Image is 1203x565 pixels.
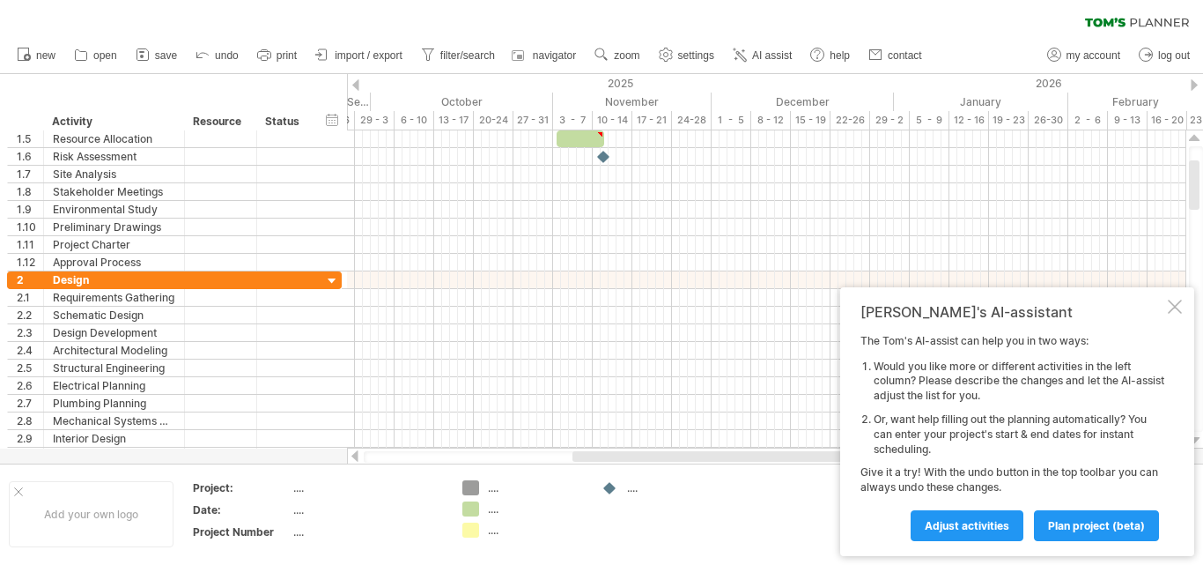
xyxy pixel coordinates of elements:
[17,395,43,412] div: 2.7
[949,111,989,130] div: 12 - 16
[53,201,175,218] div: Environmental Study
[155,49,177,62] span: save
[53,148,175,165] div: Risk Assessment
[632,111,672,130] div: 17 - 21
[277,49,297,62] span: print
[53,395,175,412] div: Plumbing Planning
[53,219,175,235] div: Preliminary Drawings
[53,254,175,271] div: Approval Process
[553,93,712,111] div: November 2025
[355,111,395,130] div: 29 - 3
[830,49,850,62] span: help
[17,342,43,359] div: 2.4
[17,148,43,165] div: 1.6
[52,113,174,130] div: Activity
[712,111,751,130] div: 1 - 5
[17,360,43,376] div: 2.5
[989,111,1029,130] div: 19 - 23
[12,44,61,67] a: new
[9,481,173,547] div: Add your own logo
[53,377,175,394] div: Electrical Planning
[860,303,1164,321] div: [PERSON_NAME]'s AI-assistant
[440,49,495,62] span: filter/search
[1034,510,1159,541] a: plan project (beta)
[1066,49,1120,62] span: my account
[53,448,175,465] div: Landscape Design
[53,307,175,323] div: Schematic Design
[93,49,117,62] span: open
[590,44,645,67] a: zoom
[1029,111,1068,130] div: 26-30
[53,430,175,447] div: Interior Design
[533,49,576,62] span: navigator
[888,49,922,62] span: contact
[293,524,441,539] div: ....
[17,448,43,465] div: 2.10
[53,324,175,341] div: Design Development
[17,183,43,200] div: 1.8
[191,44,244,67] a: undo
[53,183,175,200] div: Stakeholder Meetings
[874,360,1164,404] li: Would you like more or different activities in the left column? Please describe the changes and l...
[728,44,797,67] a: AI assist
[417,44,500,67] a: filter/search
[17,130,43,147] div: 1.5
[193,480,290,495] div: Project:
[864,44,927,67] a: contact
[654,44,720,67] a: settings
[17,430,43,447] div: 2.9
[53,360,175,376] div: Structural Engineering
[1148,111,1187,130] div: 16 - 20
[311,44,408,67] a: import / export
[17,377,43,394] div: 2.6
[17,289,43,306] div: 2.1
[395,111,434,130] div: 6 - 10
[1043,44,1126,67] a: my account
[17,219,43,235] div: 1.10
[434,111,474,130] div: 13 - 17
[193,502,290,517] div: Date:
[293,480,441,495] div: ....
[17,254,43,271] div: 1.12
[1068,111,1108,130] div: 2 - 6
[910,111,949,130] div: 5 - 9
[488,502,584,517] div: ....
[627,480,723,495] div: ....
[1134,44,1195,67] a: log out
[17,236,43,253] div: 1.11
[474,111,513,130] div: 20-24
[335,49,402,62] span: import / export
[193,113,247,130] div: Resource
[193,524,290,539] div: Project Number
[830,111,870,130] div: 22-26
[678,49,714,62] span: settings
[925,519,1009,532] span: Adjust activities
[53,130,175,147] div: Resource Allocation
[215,49,239,62] span: undo
[371,93,553,111] div: October 2025
[488,523,584,538] div: ....
[265,113,304,130] div: Status
[672,111,712,130] div: 24-28
[614,49,639,62] span: zoom
[17,166,43,182] div: 1.7
[791,111,830,130] div: 15 - 19
[17,413,43,429] div: 2.8
[17,201,43,218] div: 1.9
[53,342,175,359] div: Architectural Modeling
[1158,49,1190,62] span: log out
[131,44,182,67] a: save
[860,334,1164,540] div: The Tom's AI-assist can help you in two ways: Give it a try! With the undo button in the top tool...
[293,502,441,517] div: ....
[53,289,175,306] div: Requirements Gathering
[911,510,1023,541] a: Adjust activities
[553,111,593,130] div: 3 - 7
[36,49,55,62] span: new
[70,44,122,67] a: open
[17,307,43,323] div: 2.2
[806,44,855,67] a: help
[253,44,302,67] a: print
[1048,519,1145,532] span: plan project (beta)
[53,271,175,288] div: Design
[513,111,553,130] div: 27 - 31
